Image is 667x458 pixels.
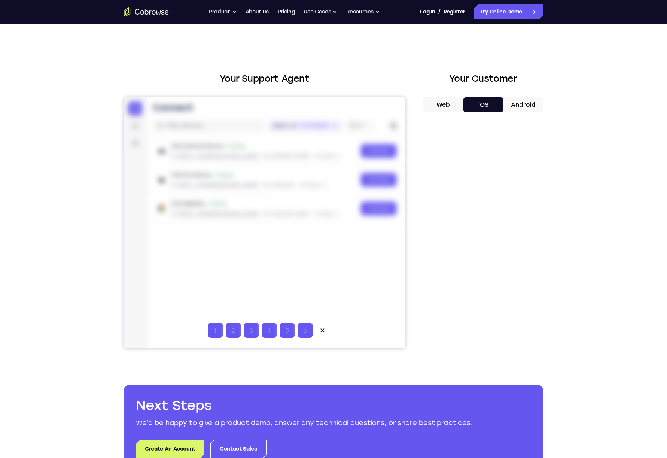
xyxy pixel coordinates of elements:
[210,440,266,458] a: Contact Sales
[423,72,543,85] h2: Your Customer
[246,4,269,19] a: About us
[438,7,441,16] span: /
[423,97,463,112] button: Web
[278,4,295,19] a: Pricing
[124,7,169,16] a: Go to the home page
[138,225,153,240] input: Code entry digit 4
[474,4,543,19] a: Try Online Demo
[463,97,503,112] button: iOS
[304,4,337,19] button: Use Cases
[156,225,171,240] input: Code entry digit 5
[503,97,543,112] button: Android
[209,4,237,19] button: Product
[174,225,189,240] input: Code entry digit 6
[420,4,435,19] a: Log In
[136,418,531,428] p: We’d be happy to give a product demo, answer any technical questions, or share best practices.
[136,397,531,415] h2: Next Steps
[124,72,405,85] h2: Your Support Agent
[346,4,380,19] button: Resources
[136,440,204,458] a: Create An Account
[124,97,405,348] iframe: Agent
[444,4,465,19] a: Register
